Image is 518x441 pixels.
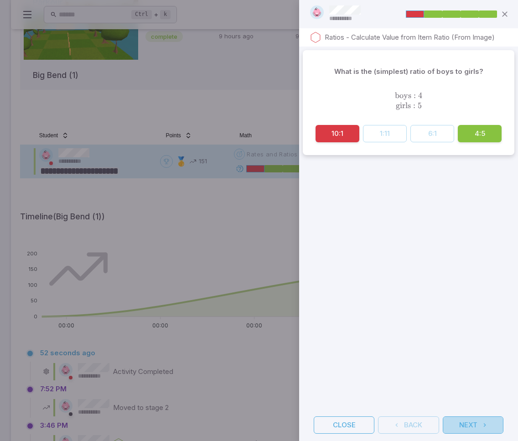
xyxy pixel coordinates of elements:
[314,416,374,434] button: Close
[458,125,502,142] button: 4:5
[396,101,422,110] span: girls : 5
[443,416,503,434] button: Next
[310,5,324,19] img: hexagon.svg
[334,67,483,77] p: What is the (simplest) ratio of boys to girls?
[325,32,495,42] p: Ratios - Calculate Value from Item Ratio (From Image)
[316,125,359,142] button: 10:1
[395,91,422,100] span: boys : 4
